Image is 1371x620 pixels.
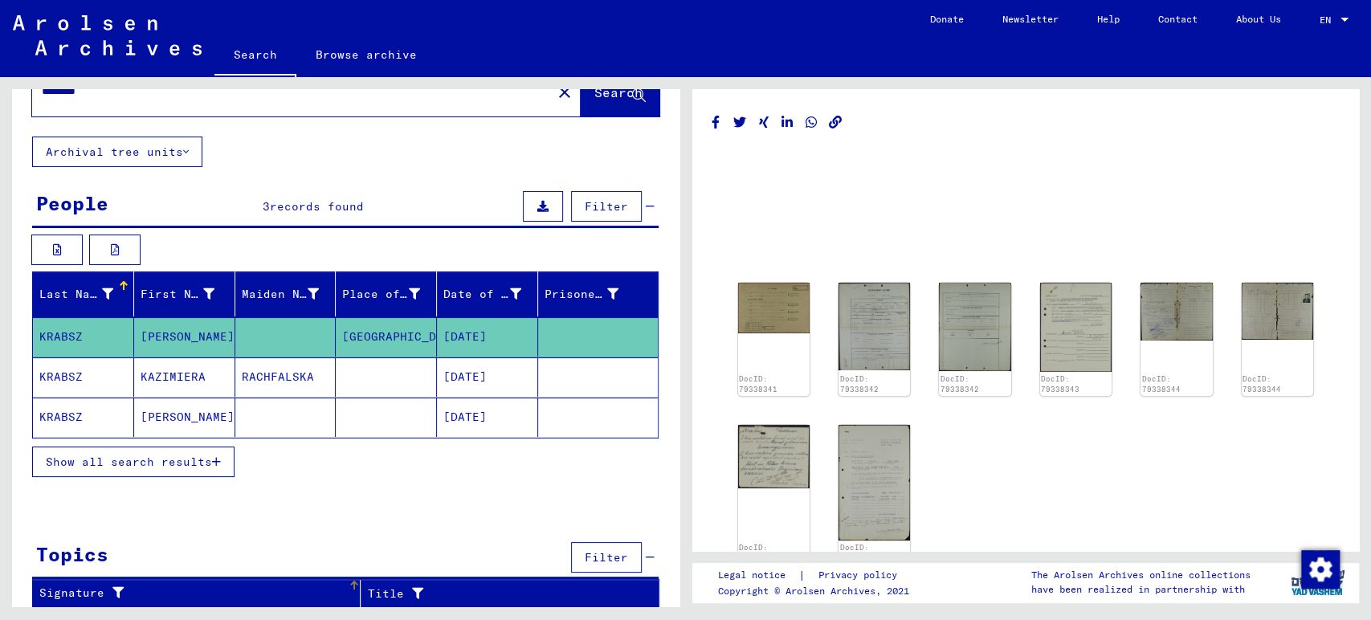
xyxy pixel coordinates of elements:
span: Search [594,84,643,100]
div: Date of Birth [443,281,541,307]
a: DocID: 79338344 [1142,374,1181,394]
p: The Arolsen Archives online collections [1031,568,1251,582]
a: Browse archive [296,35,436,74]
img: 001.jpg [1040,283,1112,372]
img: Arolsen_neg.svg [13,15,202,55]
mat-cell: RACHFALSKA [235,357,337,397]
div: Date of Birth [443,286,521,303]
button: Share on Xing [756,112,773,133]
a: Privacy policy [805,567,916,584]
div: Prisoner # [545,281,639,307]
div: | [717,567,916,584]
mat-header-cell: Last Name [33,271,134,316]
button: Archival tree units [32,137,202,167]
span: Filter [585,550,628,565]
mat-header-cell: Date of Birth [437,271,538,316]
a: DocID: 79338346 [840,543,879,563]
div: Signature [39,581,364,606]
div: Title [367,581,643,606]
div: Place of Birth [342,281,440,307]
img: 001.jpg [738,425,810,487]
mat-cell: [PERSON_NAME] [134,317,235,357]
mat-header-cell: Place of Birth [336,271,437,316]
mat-cell: KRABSZ [33,357,134,397]
mat-header-cell: First Name [134,271,235,316]
mat-cell: [GEOGRAPHIC_DATA] [336,317,437,357]
div: Prisoner # [545,286,618,303]
div: Signature [39,585,348,602]
mat-cell: KRABSZ [33,317,134,357]
div: First Name [141,281,235,307]
p: have been realized in partnership with [1031,582,1251,597]
mat-cell: [DATE] [437,357,538,397]
button: Filter [571,542,642,573]
div: Last Name [39,281,133,307]
div: People [36,189,108,218]
button: Clear [549,75,581,108]
button: Show all search results [32,447,235,477]
a: DocID: 79338342 [840,374,879,394]
button: Filter [571,191,642,222]
p: Copyright © Arolsen Archives, 2021 [717,584,916,598]
a: DocID: 79338341 [739,374,777,394]
span: EN [1320,14,1337,26]
a: DocID: 79338344 [1242,374,1281,394]
div: Last Name [39,286,113,303]
img: 001.jpg [839,425,910,540]
a: DocID: 79338345 [739,543,777,563]
button: Copy link [827,112,844,133]
button: Share on WhatsApp [803,112,820,133]
mat-icon: close [555,83,574,102]
div: First Name [141,286,214,303]
a: Search [214,35,296,77]
div: Place of Birth [342,286,420,303]
mat-header-cell: Maiden Name [235,271,337,316]
div: Topics [36,540,108,569]
img: 001.jpg [1140,283,1212,340]
mat-cell: [DATE] [437,317,538,357]
div: Maiden Name [242,286,320,303]
img: 002.jpg [939,283,1010,371]
a: DocID: 79338342 [941,374,979,394]
button: Share on Twitter [732,112,749,133]
mat-cell: KAZIMIERA [134,357,235,397]
img: 001.jpg [839,283,910,370]
mat-header-cell: Prisoner # [538,271,658,316]
a: Legal notice [717,567,798,584]
button: Share on LinkedIn [779,112,796,133]
img: yv_logo.png [1287,562,1348,602]
button: Share on Facebook [708,112,724,133]
button: Search [581,67,659,116]
span: 3 [263,199,270,214]
img: 002.jpg [1242,283,1313,340]
mat-cell: [DATE] [437,398,538,437]
a: DocID: 79338343 [1041,374,1079,394]
span: records found [270,199,364,214]
img: Change consent [1301,550,1340,589]
mat-cell: KRABSZ [33,398,134,437]
div: Title [367,585,626,602]
span: Filter [585,199,628,214]
div: Maiden Name [242,281,340,307]
span: Show all search results [46,455,212,469]
img: 001.jpg [738,283,810,333]
mat-cell: [PERSON_NAME] [134,398,235,437]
